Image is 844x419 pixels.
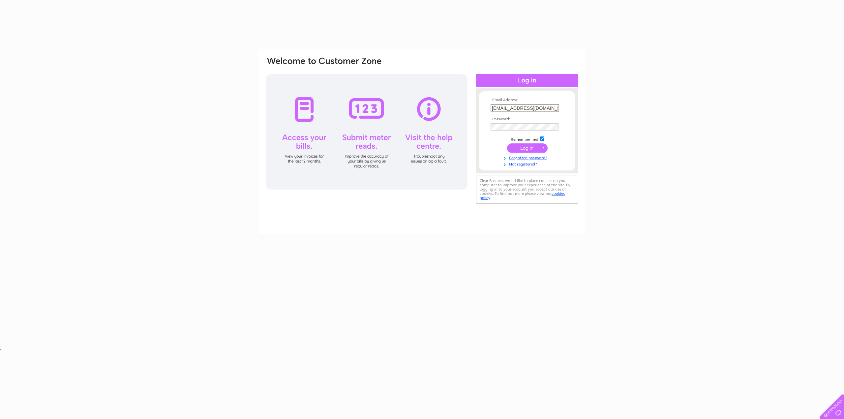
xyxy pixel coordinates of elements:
[491,161,565,167] a: Not registered?
[491,154,565,161] a: Forgotten password?
[480,191,565,200] a: cookies policy
[489,117,565,122] th: Password:
[507,143,548,153] input: Submit
[489,135,565,142] td: Remember me?
[489,98,565,103] th: Email Address:
[476,175,578,204] div: Clear Business would like to place cookies on your computer to improve your experience of the sit...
